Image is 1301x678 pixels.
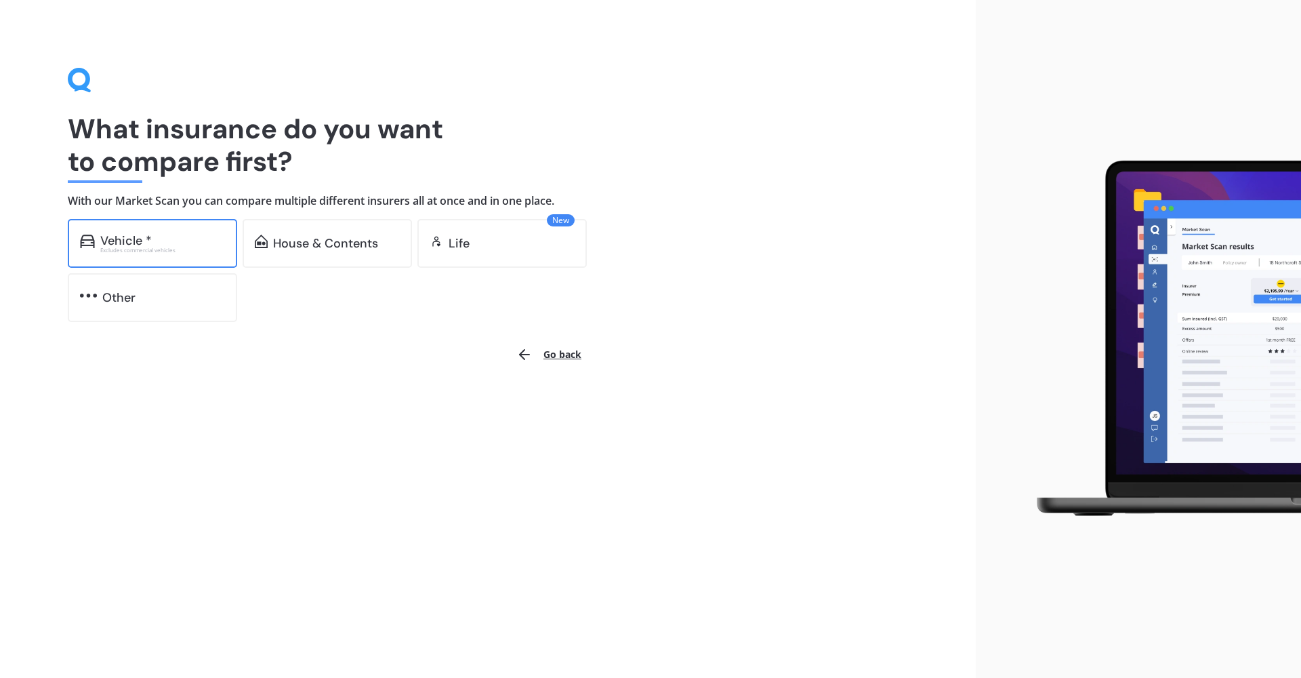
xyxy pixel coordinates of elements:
h1: What insurance do you want to compare first? [68,113,908,178]
div: Excludes commercial vehicles [100,247,225,253]
div: House & Contents [273,237,378,250]
img: car.f15378c7a67c060ca3f3.svg [80,235,95,248]
img: other.81dba5aafe580aa69f38.svg [80,289,97,302]
img: laptop.webp [1017,153,1301,525]
div: Other [102,291,136,304]
button: Go back [508,338,590,371]
img: life.f720d6a2d7cdcd3ad642.svg [430,235,443,248]
img: home-and-contents.b802091223b8502ef2dd.svg [255,235,268,248]
span: New [547,214,575,226]
h4: With our Market Scan you can compare multiple different insurers all at once and in one place. [68,194,908,208]
div: Vehicle * [100,234,152,247]
div: Life [449,237,470,250]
